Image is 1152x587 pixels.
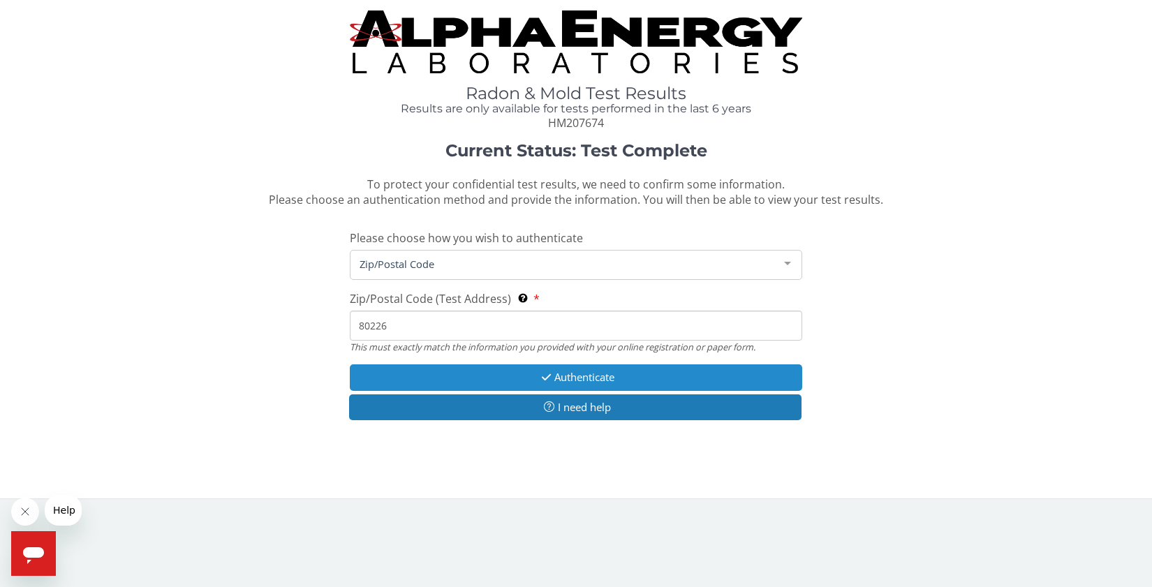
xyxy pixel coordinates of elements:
h1: Radon & Mold Test Results [350,84,802,103]
iframe: Close message [11,498,39,526]
span: HM207674 [548,115,604,131]
iframe: Message from company [45,495,82,526]
span: To protect your confidential test results, we need to confirm some information. Please choose an ... [269,177,883,208]
div: This must exactly match the information you provided with your online registration or paper form. [350,341,802,353]
h4: Results are only available for tests performed in the last 6 years [350,103,802,115]
span: Zip/Postal Code [356,256,774,272]
span: Zip/Postal Code (Test Address) [350,291,511,306]
button: Authenticate [350,364,802,390]
span: Please choose how you wish to authenticate [350,230,583,246]
strong: Current Status: Test Complete [445,140,707,161]
iframe: Button to launch messaging window [11,531,56,576]
img: TightCrop.jpg [350,10,802,73]
button: I need help [349,394,802,420]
